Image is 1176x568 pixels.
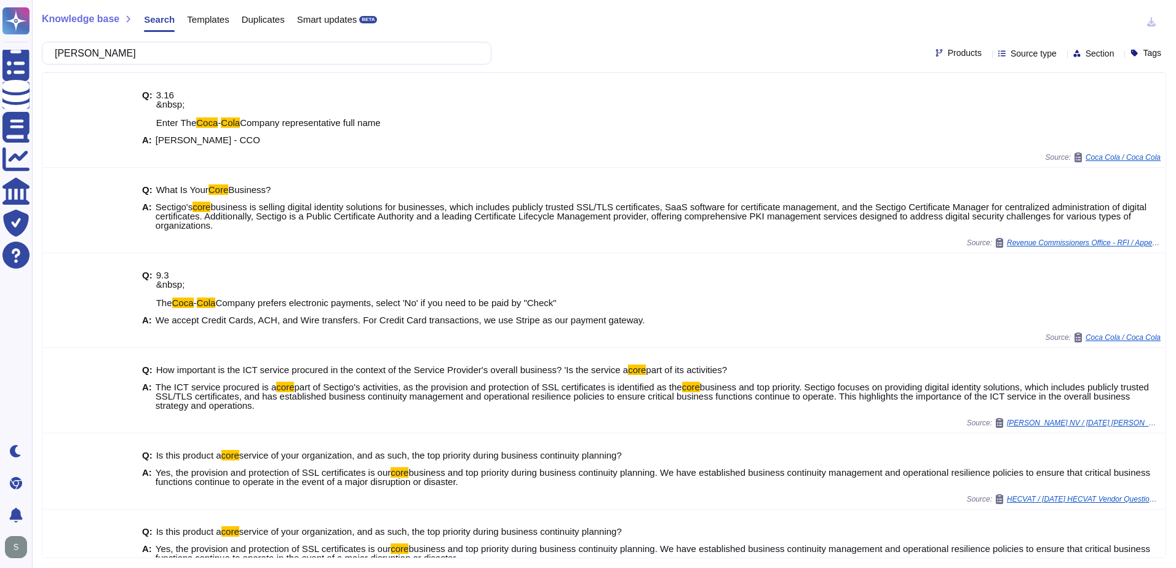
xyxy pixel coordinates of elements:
span: Search [144,15,175,24]
span: Source: [967,494,1161,504]
span: Coca Cola / Coca Cola [1086,154,1161,161]
b: A: [142,468,152,486]
span: part of Sectigo's activities, as the provision and protection of SSL certificates is identified a... [294,382,681,392]
span: Templates [187,15,229,24]
span: service of your organization, and as such, the top priority during business continuity planning? [239,526,622,537]
span: Is this product a [156,450,221,460]
mark: core [391,543,408,554]
mark: core [221,526,239,537]
mark: core [193,202,210,212]
input: Search a question or template... [49,42,479,64]
span: Business? [228,184,271,195]
span: Yes, the provision and protection of SSL certificates is our [156,467,391,478]
span: What Is Your [156,184,209,195]
mark: Cola [197,298,216,308]
span: Section [1086,49,1114,58]
span: Sectigo's [156,202,193,212]
span: Source: [1046,333,1161,342]
mark: Coca [172,298,194,308]
b: A: [142,382,152,410]
span: part of its activities? [646,365,727,375]
mark: Coca [196,117,218,128]
mark: core [628,365,646,375]
b: Q: [142,270,153,307]
span: We accept Credit Cards, ACH, and Wire transfers. For Credit Card transactions, we use Stripe as o... [156,315,645,325]
b: A: [142,202,152,230]
span: business and top priority during business continuity planning. We have established business conti... [156,467,1150,487]
button: user [2,534,36,561]
span: HECVAT / [DATE] HECVAT Vendor Questionnaire blank Copy [1007,495,1161,503]
mark: core [391,467,408,478]
span: Source: [1046,152,1161,162]
mark: Core [209,184,229,195]
span: 3.16 &nbsp; Enter The [156,90,197,128]
span: Source: [967,418,1161,428]
mark: core [221,450,239,460]
span: business and top priority. Sectigo focuses on providing digital identity solutions, which include... [156,382,1149,411]
span: Is this product a [156,526,221,537]
span: 9.3 &nbsp; The [156,270,185,308]
span: [PERSON_NAME] - CCO [156,135,260,145]
b: Q: [142,365,153,374]
b: A: [142,315,152,325]
div: BETA [359,16,377,23]
span: [PERSON_NAME] NV / [DATE] [PERSON_NAME] [PERSON_NAME] Due Diligence Template 3rd Party [1007,419,1161,427]
span: business is selling digital identity solutions for businesses, which includes publicly trusted SS... [156,202,1146,231]
span: Knowledge base [42,14,119,24]
span: Yes, the provision and protection of SSL certificates is our [156,543,391,554]
span: Revenue Commissioners Office - RFI / Appendix 1 & 2 Copy [1007,239,1161,247]
mark: core [276,382,294,392]
span: Source type [1011,49,1057,58]
b: Q: [142,451,153,460]
b: Q: [142,527,153,536]
mark: Cola [221,117,240,128]
img: user [5,536,27,558]
span: - [194,298,197,308]
b: Q: [142,185,153,194]
b: A: [142,544,152,562]
span: Source: [967,238,1161,248]
mark: core [682,382,700,392]
span: Company prefers electronic payments, select 'No' if you need to be paid by "Check" [215,298,556,308]
span: service of your organization, and as such, the top priority during business continuity planning? [239,450,622,460]
b: A: [142,135,152,144]
span: - [218,117,221,128]
span: Tags [1143,49,1161,57]
span: Smart updates [297,15,357,24]
span: The ICT service procured is a [156,382,276,392]
span: Products [948,49,982,57]
b: Q: [142,90,153,127]
span: Coca Cola / Coca Cola [1086,334,1161,341]
span: Company representative full name [240,117,380,128]
span: How important is the ICT service procured in the context of the Service Provider's overall busine... [156,365,628,375]
span: Duplicates [242,15,285,24]
span: business and top priority during business continuity planning. We have established business conti... [156,543,1150,563]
